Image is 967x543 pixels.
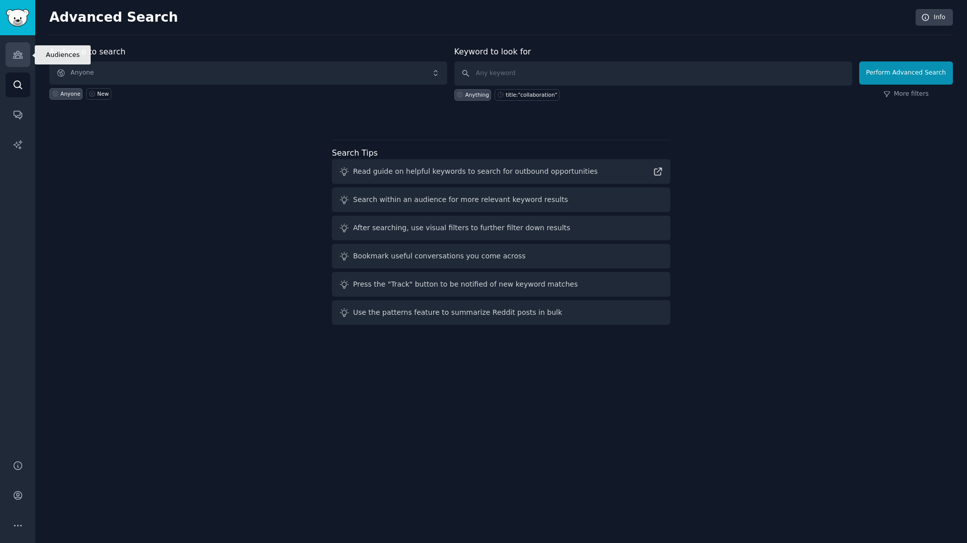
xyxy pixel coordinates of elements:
[916,9,953,26] a: Info
[49,47,125,56] label: Audience to search
[97,90,109,97] div: New
[454,47,531,56] label: Keyword to look for
[353,307,562,318] div: Use the patterns feature to summarize Reddit posts in bulk
[353,279,578,290] div: Press the "Track" button to be notified of new keyword matches
[454,61,852,86] input: Any keyword
[49,10,910,26] h2: Advanced Search
[49,61,447,85] button: Anyone
[859,61,953,85] button: Perform Advanced Search
[353,251,526,261] div: Bookmark useful conversations you come across
[883,90,929,99] a: More filters
[6,9,29,27] img: GummySearch logo
[465,91,489,98] div: Anything
[60,90,81,97] div: Anyone
[353,223,570,233] div: After searching, use visual filters to further filter down results
[86,88,111,100] a: New
[332,148,378,158] label: Search Tips
[353,194,568,205] div: Search within an audience for more relevant keyword results
[353,166,598,177] div: Read guide on helpful keywords to search for outbound opportunities
[506,91,557,98] div: title:"collaboration"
